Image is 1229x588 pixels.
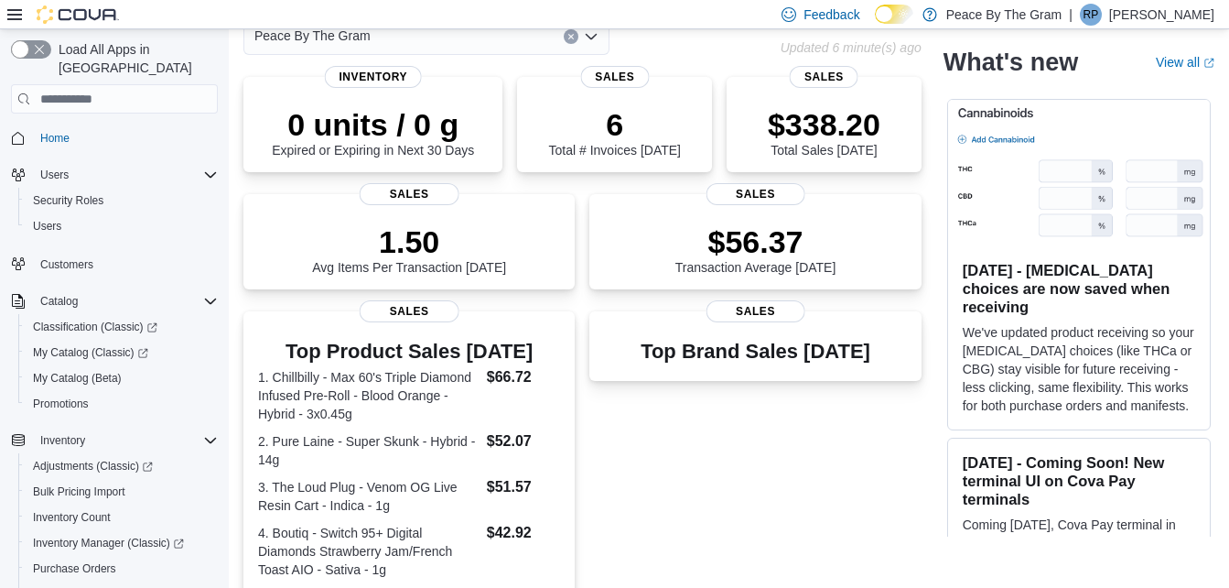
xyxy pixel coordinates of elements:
[18,505,225,530] button: Inventory Count
[51,40,218,77] span: Load All Apps in [GEOGRAPHIC_DATA]
[675,223,836,275] div: Transaction Average [DATE]
[580,66,649,88] span: Sales
[33,252,218,275] span: Customers
[40,433,85,448] span: Inventory
[272,106,474,143] p: 0 units / 0 g
[33,371,122,386] span: My Catalog (Beta)
[487,366,561,388] dd: $66.72
[943,48,1078,77] h2: What's new
[18,453,225,479] a: Adjustments (Classic)
[33,290,218,312] span: Catalog
[768,106,880,143] p: $338.20
[26,342,218,364] span: My Catalog (Classic)
[549,106,681,143] p: 6
[258,341,560,363] h3: Top Product Sales [DATE]
[18,314,225,340] a: Classification (Classic)
[33,219,61,234] span: Users
[4,125,225,151] button: Home
[26,506,118,528] a: Inventory Count
[258,368,480,423] dt: 1. Chillbilly - Max 60's Triple Diamond Infused Pre-Roll - Blood Orange - Hybrid - 3x0.45g
[312,223,506,275] div: Avg Items Per Transaction [DATE]
[18,530,225,556] a: Inventory Manager (Classic)
[33,561,116,576] span: Purchase Orders
[1083,4,1099,26] span: RP
[33,430,218,452] span: Inventory
[26,455,218,477] span: Adjustments (Classic)
[26,481,133,503] a: Bulk Pricing Import
[875,24,876,25] span: Dark Mode
[40,168,69,182] span: Users
[312,223,506,260] p: 1.50
[18,213,225,239] button: Users
[26,558,124,580] a: Purchase Orders
[1156,55,1214,70] a: View allExternal link
[963,261,1195,316] h3: [DATE] - [MEDICAL_DATA] choices are now saved when receiving
[324,66,422,88] span: Inventory
[26,506,218,528] span: Inventory Count
[26,215,218,237] span: Users
[1069,4,1073,26] p: |
[26,190,218,212] span: Security Roles
[26,393,218,415] span: Promotions
[272,106,474,158] div: Expired or Expiring in Next 30 Days
[33,193,103,208] span: Security Roles
[26,215,69,237] a: Users
[40,131,70,146] span: Home
[40,257,93,272] span: Customers
[26,367,129,389] a: My Catalog (Beta)
[33,164,76,186] button: Users
[254,25,371,47] span: Peace By The Gram
[33,510,111,525] span: Inventory Count
[26,393,96,415] a: Promotions
[4,428,225,453] button: Inventory
[33,485,125,499] span: Bulk Pricing Import
[37,5,119,24] img: Cova
[26,481,218,503] span: Bulk Pricing Import
[26,316,165,338] a: Classification (Classic)
[26,558,218,580] span: Purchase Orders
[1080,4,1102,26] div: Rob Pranger
[1109,4,1214,26] p: [PERSON_NAME]
[33,290,85,312] button: Catalog
[18,365,225,391] button: My Catalog (Beta)
[1203,58,1214,69] svg: External link
[946,4,1062,26] p: Peace By The Gram
[33,127,77,149] a: Home
[40,294,78,309] span: Catalog
[33,536,184,550] span: Inventory Manager (Classic)
[26,342,156,364] a: My Catalog (Classic)
[4,250,225,277] button: Customers
[18,556,225,582] button: Purchase Orders
[675,223,836,260] p: $56.37
[641,341,870,363] h3: Top Brand Sales [DATE]
[803,5,859,24] span: Feedback
[360,183,459,205] span: Sales
[33,459,153,474] span: Adjustments (Classic)
[875,5,913,24] input: Dark Mode
[4,162,225,188] button: Users
[33,397,89,411] span: Promotions
[584,29,598,44] button: Open list of options
[963,323,1195,415] p: We've updated product receiving so your [MEDICAL_DATA] choices (like THCa or CBG) stay visible fo...
[487,522,561,544] dd: $42.92
[26,455,160,477] a: Adjustments (Classic)
[33,126,218,149] span: Home
[781,40,922,55] p: Updated 6 minute(s) ago
[33,430,92,452] button: Inventory
[258,432,480,469] dt: 2. Pure Laine - Super Skunk - Hybrid - 14g
[487,476,561,498] dd: $51.57
[26,190,111,212] a: Security Roles
[564,29,578,44] button: Clear input
[33,164,218,186] span: Users
[26,367,218,389] span: My Catalog (Beta)
[963,453,1195,508] h3: [DATE] - Coming Soon! New terminal UI on Cova Pay terminals
[258,524,480,579] dt: 4. Boutiq - Switch 95+ Digital Diamonds Strawberry Jam/French Toast AIO - Sativa - 1g
[706,300,805,322] span: Sales
[18,340,225,365] a: My Catalog (Classic)
[26,316,218,338] span: Classification (Classic)
[33,345,148,360] span: My Catalog (Classic)
[549,106,681,158] div: Total # Invoices [DATE]
[790,66,858,88] span: Sales
[18,391,225,417] button: Promotions
[360,300,459,322] span: Sales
